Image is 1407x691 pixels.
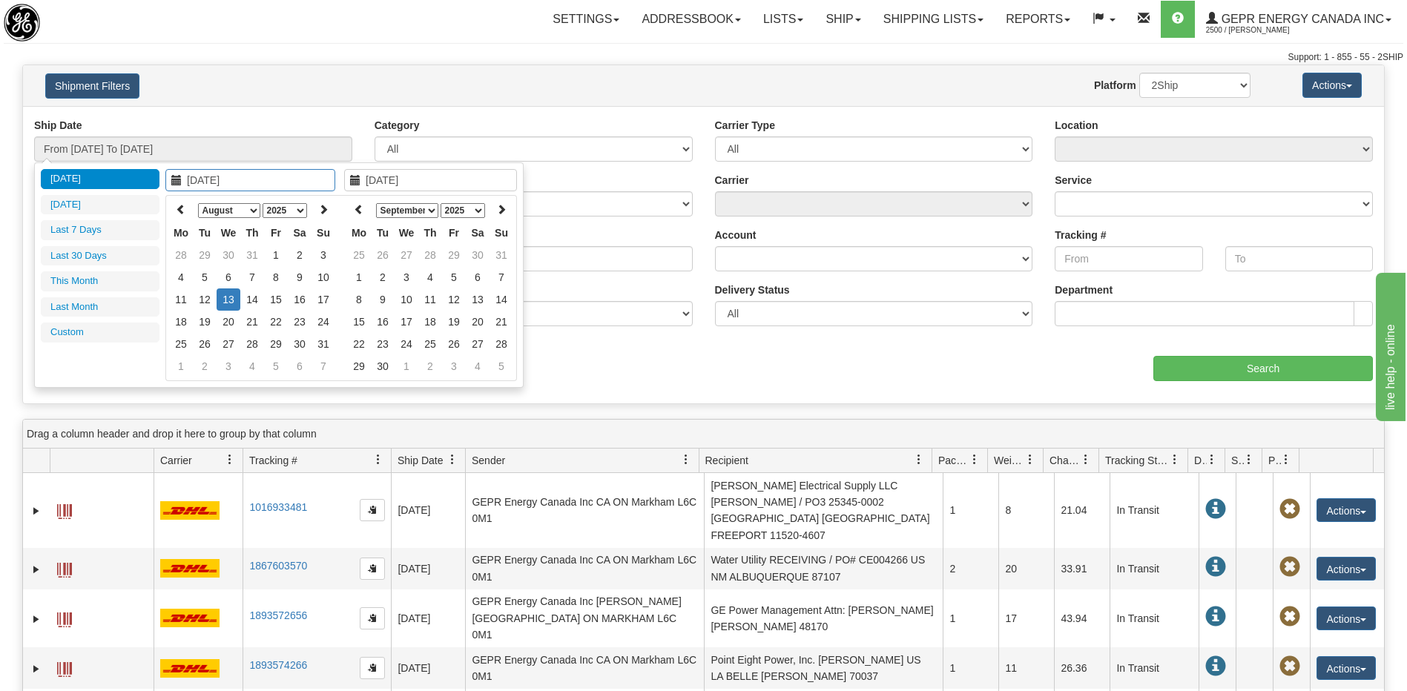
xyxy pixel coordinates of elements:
[1268,453,1281,468] span: Pickup Status
[312,311,335,333] td: 24
[160,453,192,468] span: Carrier
[347,311,371,333] td: 15
[249,501,307,513] a: 1016933481
[288,222,312,244] th: Sa
[217,447,243,472] a: Carrier filter column settings
[1373,270,1406,421] iframe: chat widget
[347,266,371,288] td: 1
[395,355,418,377] td: 1
[704,473,943,548] td: [PERSON_NAME] Electrical Supply LLC [PERSON_NAME] / PO3 25345-0002 [GEOGRAPHIC_DATA] [GEOGRAPHIC_...
[395,266,418,288] td: 3
[288,333,312,355] td: 30
[1110,589,1199,647] td: In Transit
[490,311,513,333] td: 21
[440,447,465,472] a: Ship Date filter column settings
[57,606,72,629] a: Label
[715,228,757,242] label: Account
[391,647,465,689] td: [DATE]
[1317,606,1376,630] button: Actions
[360,607,385,629] button: Copy to clipboard
[704,589,943,647] td: GE Power Management Attn: [PERSON_NAME] [PERSON_NAME] 48170
[264,355,288,377] td: 5
[465,647,704,689] td: GEPR Energy Canada Inc CA ON Markham L6C 0M1
[249,453,297,468] span: Tracking #
[1317,557,1376,581] button: Actions
[395,311,418,333] td: 17
[1050,453,1081,468] span: Charge
[395,222,418,244] th: We
[1110,473,1199,548] td: In Transit
[45,73,139,99] button: Shipment Filters
[1225,246,1373,271] input: To
[4,51,1403,64] div: Support: 1 - 855 - 55 - 2SHIP
[1205,606,1226,627] span: In Transit
[193,311,217,333] td: 19
[169,244,193,266] td: 28
[466,266,490,288] td: 6
[872,1,995,38] a: Shipping lists
[169,288,193,311] td: 11
[995,1,1081,38] a: Reports
[169,311,193,333] td: 18
[998,589,1054,647] td: 17
[1205,656,1226,677] span: In Transit
[371,222,395,244] th: Tu
[490,355,513,377] td: 5
[29,503,44,518] a: Expand
[962,447,987,472] a: Packages filter column settings
[169,266,193,288] td: 4
[1205,557,1226,578] span: In Transit
[490,222,513,244] th: Su
[193,288,217,311] td: 12
[466,288,490,311] td: 13
[160,659,220,678] img: 7 - DHL_Worldwide
[57,655,72,679] a: Label
[1205,499,1226,520] span: In Transit
[169,355,193,377] td: 1
[715,118,775,133] label: Carrier Type
[466,244,490,266] td: 30
[169,333,193,355] td: 25
[217,222,240,244] th: We
[1279,656,1300,677] span: Pickup Not Assigned
[360,657,385,679] button: Copy to clipboard
[240,311,264,333] td: 21
[1153,356,1373,381] input: Search
[57,556,72,580] a: Label
[193,244,217,266] td: 29
[57,497,72,521] a: Label
[347,222,371,244] th: Mo
[418,222,442,244] th: Th
[998,548,1054,589] td: 20
[704,548,943,589] td: Water Utility RECEIVING / PO# CE004266 US NM ALBUQUERQUE 87107
[240,355,264,377] td: 4
[160,501,220,520] img: 7 - DHL_Worldwide
[395,288,418,311] td: 10
[11,9,137,27] div: live help - online
[240,288,264,311] td: 14
[673,447,699,472] a: Sender filter column settings
[312,266,335,288] td: 10
[395,333,418,355] td: 24
[41,297,159,317] li: Last Month
[217,244,240,266] td: 30
[240,244,264,266] td: 31
[994,453,1025,468] span: Weight
[442,266,466,288] td: 5
[240,222,264,244] th: Th
[442,288,466,311] td: 12
[360,558,385,580] button: Copy to clipboard
[418,266,442,288] td: 4
[938,453,969,468] span: Packages
[360,499,385,521] button: Copy to clipboard
[193,333,217,355] td: 26
[1054,473,1110,548] td: 21.04
[943,589,998,647] td: 1
[490,266,513,288] td: 7
[1279,606,1300,627] span: Pickup Not Assigned
[264,244,288,266] td: 1
[288,288,312,311] td: 16
[391,473,465,548] td: [DATE]
[418,311,442,333] td: 18
[630,1,752,38] a: Addressbook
